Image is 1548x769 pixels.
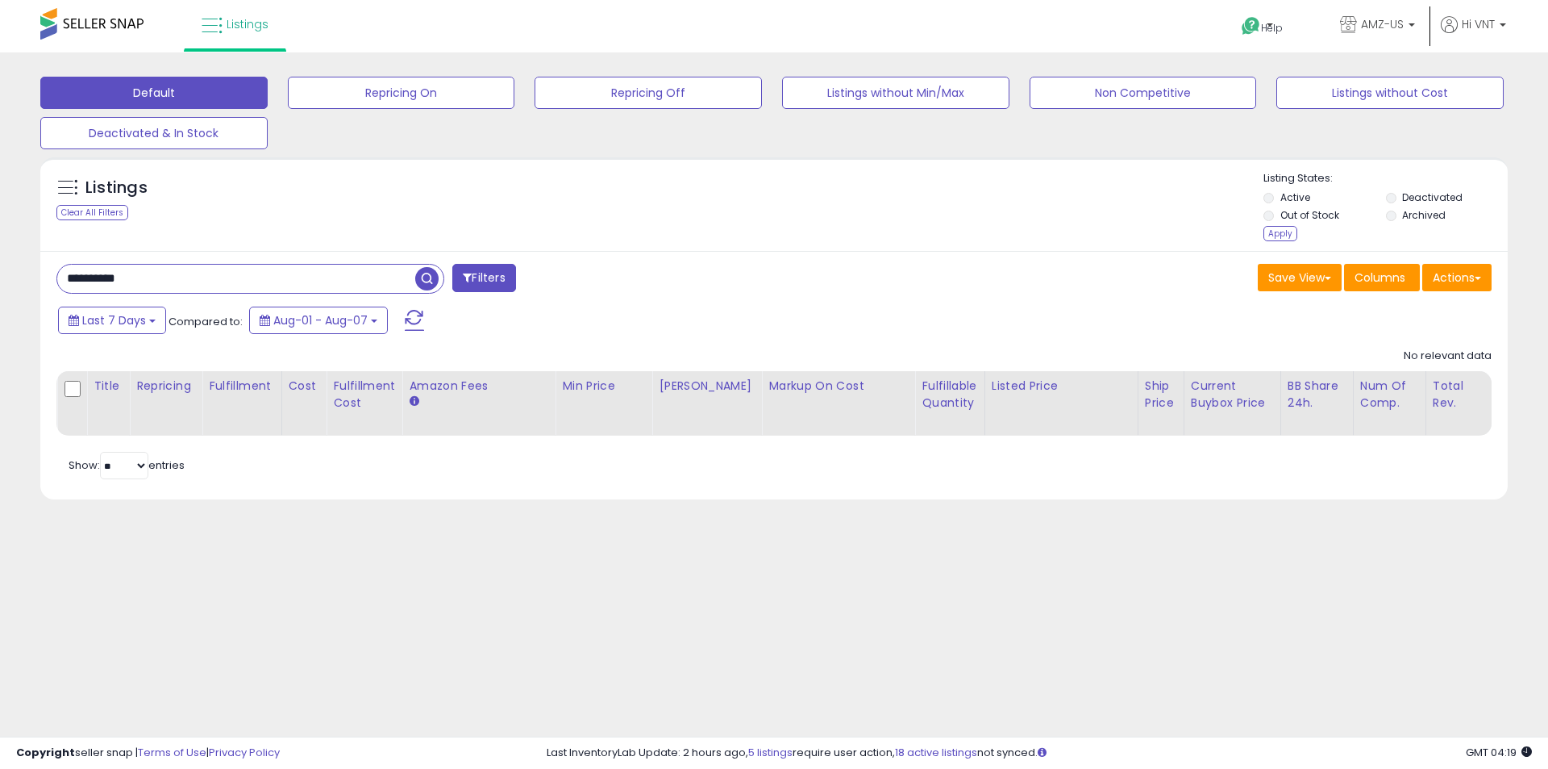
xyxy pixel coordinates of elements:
div: Current Buybox Price [1191,378,1274,412]
p: Listing States: [1263,171,1507,186]
label: Deactivated [1402,190,1463,204]
button: Listings without Cost [1276,77,1504,109]
label: Archived [1402,208,1446,222]
span: Show: entries [69,458,185,473]
span: Last 7 Days [82,312,146,328]
div: Fulfillment Cost [333,378,395,412]
div: [PERSON_NAME] [659,378,755,395]
div: Num of Comp. [1360,378,1419,412]
button: Listings without Min/Max [782,77,1009,109]
span: Aug-01 - Aug-07 [273,312,368,328]
div: Amazon Fees [409,378,548,395]
button: Non Competitive [1030,77,1257,109]
button: Last 7 Days [58,307,166,334]
span: Columns [1354,270,1405,286]
div: Apply [1263,226,1297,241]
span: Hi VNT [1462,16,1495,32]
h5: Listings [85,177,148,199]
div: Cost [289,378,320,395]
div: Listed Price [992,378,1131,395]
button: Deactivated & In Stock [40,117,268,149]
div: BB Share 24h. [1288,378,1346,412]
button: Repricing Off [535,77,762,109]
button: Columns [1344,264,1420,291]
label: Out of Stock [1280,208,1339,222]
div: Clear All Filters [56,205,128,220]
label: Active [1280,190,1310,204]
button: Repricing On [288,77,515,109]
span: AMZ-US [1361,16,1404,32]
div: Ship Price [1145,378,1177,412]
a: Help [1229,4,1314,52]
div: Markup on Cost [768,378,908,395]
button: Save View [1258,264,1342,291]
span: Listings [227,16,268,32]
button: Default [40,77,268,109]
span: Compared to: [169,314,243,329]
a: Hi VNT [1441,16,1506,52]
button: Aug-01 - Aug-07 [249,307,388,334]
th: The percentage added to the cost of goods (COGS) that forms the calculator for Min & Max prices. [762,371,915,436]
div: Title [94,378,123,395]
div: No relevant data [1404,349,1492,364]
button: Actions [1422,264,1492,291]
div: Min Price [562,378,645,395]
div: Total Rev. [1433,378,1492,412]
i: Get Help [1241,16,1261,36]
div: Repricing [136,378,195,395]
span: Help [1261,21,1283,35]
div: Fulfillment [209,378,274,395]
small: Amazon Fees. [409,395,418,409]
button: Filters [452,264,515,292]
div: Fulfillable Quantity [922,378,977,412]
